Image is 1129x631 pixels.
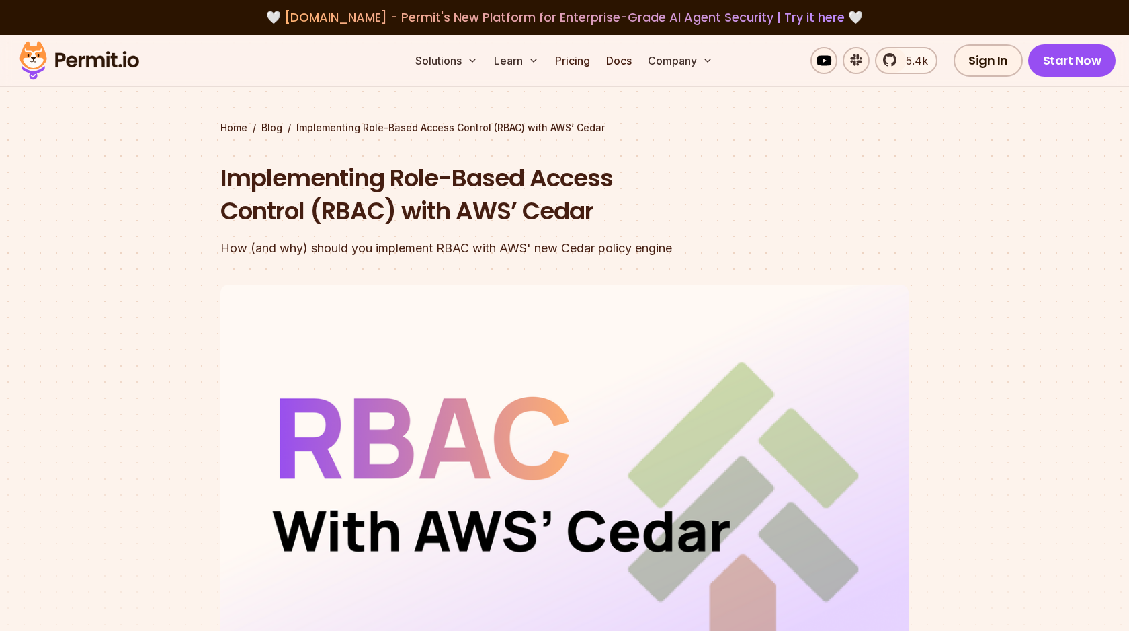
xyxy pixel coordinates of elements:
a: Home [220,121,247,135]
div: / / [220,121,909,135]
h1: Implementing Role-Based Access Control (RBAC) with AWS’ Cedar [220,161,737,228]
img: Permit logo [13,38,145,83]
a: Pricing [550,47,595,74]
button: Learn [489,47,544,74]
div: 🤍 🤍 [32,8,1097,27]
a: Sign In [954,44,1023,77]
span: [DOMAIN_NAME] - Permit's New Platform for Enterprise-Grade AI Agent Security | [284,9,845,26]
div: How (and why) should you implement RBAC with AWS' new Cedar policy engine [220,239,737,258]
a: 5.4k [875,47,937,74]
button: Company [642,47,718,74]
a: Docs [601,47,637,74]
a: Start Now [1028,44,1116,77]
a: Try it here [784,9,845,26]
span: 5.4k [898,52,928,69]
button: Solutions [410,47,483,74]
a: Blog [261,121,282,135]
